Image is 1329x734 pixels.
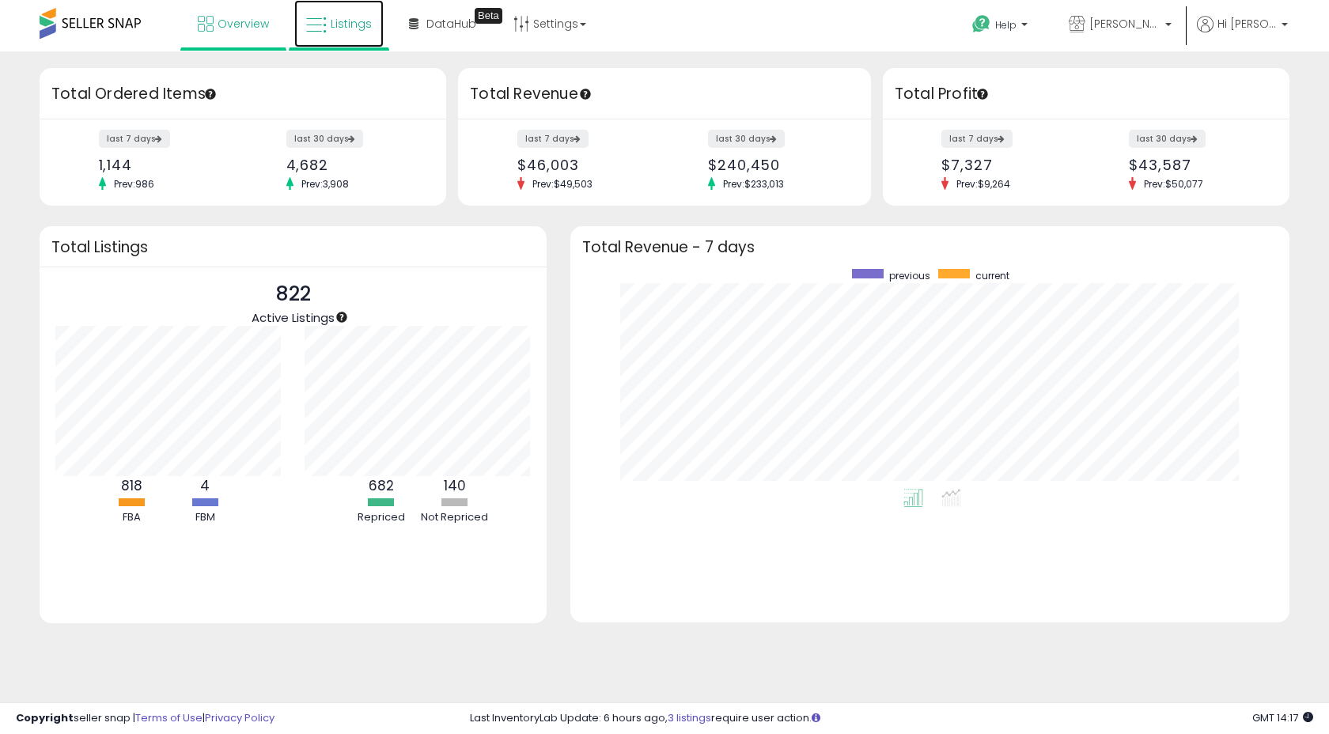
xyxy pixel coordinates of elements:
[1129,157,1262,173] div: $43,587
[286,157,419,173] div: 4,682
[426,16,476,32] span: DataHub
[99,157,232,173] div: 1,144
[524,177,600,191] span: Prev: $49,503
[975,87,990,101] div: Tooltip anchor
[121,476,142,495] b: 818
[941,157,1074,173] div: $7,327
[578,87,593,101] div: Tooltip anchor
[715,177,792,191] span: Prev: $233,013
[895,83,1278,105] h3: Total Profit
[517,157,653,173] div: $46,003
[708,157,843,173] div: $240,450
[889,269,930,282] span: previous
[331,16,372,32] span: Listings
[995,18,1017,32] span: Help
[218,16,269,32] span: Overview
[708,130,785,148] label: last 30 days
[252,279,335,309] p: 822
[975,269,1009,282] span: current
[948,177,1018,191] span: Prev: $9,264
[1129,130,1206,148] label: last 30 days
[252,309,335,326] span: Active Listings
[335,310,349,324] div: Tooltip anchor
[369,476,394,495] b: 682
[106,177,162,191] span: Prev: 986
[1136,177,1211,191] span: Prev: $50,077
[960,2,1043,51] a: Help
[470,83,859,105] h3: Total Revenue
[346,510,417,525] div: Repriced
[941,130,1013,148] label: last 7 days
[200,476,210,495] b: 4
[971,14,991,34] i: Get Help
[286,130,363,148] label: last 30 days
[1197,16,1288,51] a: Hi [PERSON_NAME]
[169,510,240,525] div: FBM
[51,83,434,105] h3: Total Ordered Items
[203,87,218,101] div: Tooltip anchor
[1089,16,1161,32] span: [PERSON_NAME] STORE
[51,241,535,253] h3: Total Listings
[1217,16,1277,32] span: Hi [PERSON_NAME]
[99,130,170,148] label: last 7 days
[96,510,167,525] div: FBA
[419,510,490,525] div: Not Repriced
[444,476,466,495] b: 140
[582,241,1278,253] h3: Total Revenue - 7 days
[475,8,502,24] div: Tooltip anchor
[293,177,357,191] span: Prev: 3,908
[517,130,589,148] label: last 7 days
